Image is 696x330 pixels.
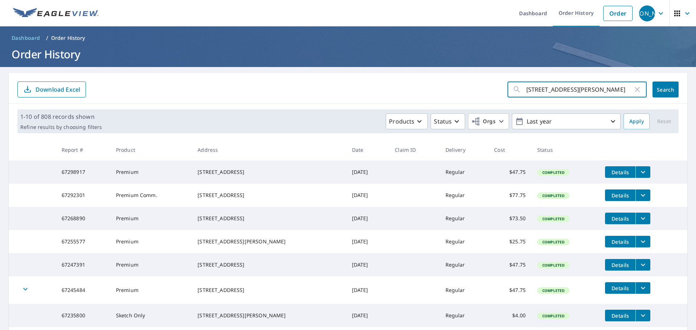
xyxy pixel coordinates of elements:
td: [DATE] [346,276,389,304]
button: Download Excel [17,82,86,97]
p: 1-10 of 808 records shown [20,112,102,121]
td: $4.00 [488,304,531,327]
span: Completed [538,170,569,175]
td: 67235800 [56,304,110,327]
h1: Order History [9,47,687,62]
td: Premium [110,276,192,304]
span: Details [609,192,631,199]
td: Regular [440,276,489,304]
span: Orgs [471,117,496,126]
button: Last year [512,113,621,129]
button: Products [386,113,428,129]
td: $73.50 [488,207,531,230]
p: Refine results by choosing filters [20,124,102,130]
span: Completed [538,288,569,293]
button: detailsBtn-67255577 [605,236,635,247]
span: Completed [538,313,569,318]
span: Search [658,86,673,93]
span: Details [609,238,631,245]
td: Regular [440,304,489,327]
button: detailsBtn-67292301 [605,189,635,201]
div: [STREET_ADDRESS][PERSON_NAME] [198,238,340,245]
th: Product [110,139,192,160]
th: Address [192,139,346,160]
p: Download Excel [36,85,80,93]
nav: breadcrumb [9,32,687,44]
td: Sketch Only [110,304,192,327]
div: [STREET_ADDRESS][PERSON_NAME] [198,312,340,319]
p: Status [434,117,452,126]
td: [DATE] [346,184,389,207]
td: 67247391 [56,253,110,276]
span: Details [609,262,631,268]
span: Dashboard [12,34,40,42]
li: / [46,34,48,42]
td: $77.75 [488,184,531,207]
button: filesDropdownBtn-67298917 [635,166,650,178]
td: 67298917 [56,160,110,184]
th: Delivery [440,139,489,160]
td: $47.75 [488,276,531,304]
td: Regular [440,207,489,230]
button: filesDropdownBtn-67255577 [635,236,650,247]
th: Claim ID [389,139,439,160]
button: filesDropdownBtn-67235800 [635,310,650,321]
p: Last year [524,115,609,128]
th: Report # [56,139,110,160]
th: Status [531,139,599,160]
div: [STREET_ADDRESS] [198,261,340,268]
a: Order [603,6,633,21]
button: detailsBtn-67245484 [605,282,635,294]
td: Premium Comm. [110,184,192,207]
div: [PERSON_NAME] [639,5,655,21]
span: Details [609,285,631,292]
td: [DATE] [346,304,389,327]
p: Products [389,117,414,126]
button: detailsBtn-67298917 [605,166,635,178]
p: Order History [51,34,85,42]
span: Completed [538,193,569,198]
td: Premium [110,160,192,184]
td: Regular [440,230,489,253]
span: Apply [629,117,644,126]
td: [DATE] [346,253,389,276]
div: [STREET_ADDRESS] [198,287,340,294]
span: Details [609,169,631,176]
td: $47.75 [488,253,531,276]
div: [STREET_ADDRESS] [198,168,340,176]
span: Completed [538,239,569,245]
input: Address, Report #, Claim ID, etc. [526,79,633,100]
th: Cost [488,139,531,160]
td: Premium [110,207,192,230]
span: Completed [538,263,569,268]
button: Apply [623,113,650,129]
td: 67268890 [56,207,110,230]
td: Premium [110,253,192,276]
td: 67255577 [56,230,110,253]
span: Completed [538,216,569,221]
td: 67292301 [56,184,110,207]
button: Search [652,82,679,97]
td: 67245484 [56,276,110,304]
th: Date [346,139,389,160]
button: Orgs [468,113,509,129]
div: [STREET_ADDRESS] [198,215,340,222]
span: Details [609,215,631,222]
button: detailsBtn-67268890 [605,213,635,224]
img: EV Logo [13,8,99,19]
button: Status [431,113,465,129]
td: [DATE] [346,160,389,184]
td: Premium [110,230,192,253]
button: detailsBtn-67235800 [605,310,635,321]
button: filesDropdownBtn-67245484 [635,282,650,294]
td: Regular [440,253,489,276]
td: Regular [440,160,489,184]
td: [DATE] [346,230,389,253]
button: filesDropdownBtn-67292301 [635,189,650,201]
td: Regular [440,184,489,207]
button: filesDropdownBtn-67268890 [635,213,650,224]
span: Details [609,312,631,319]
td: [DATE] [346,207,389,230]
div: [STREET_ADDRESS] [198,192,340,199]
button: detailsBtn-67247391 [605,259,635,271]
